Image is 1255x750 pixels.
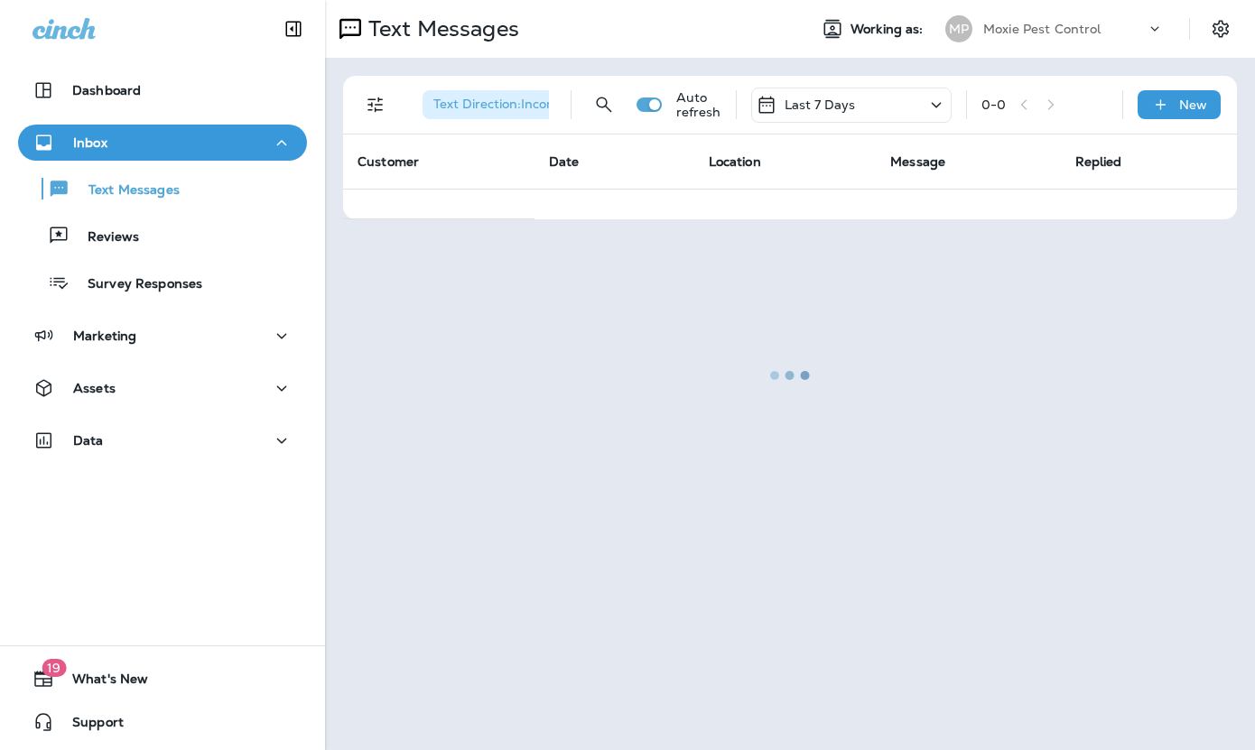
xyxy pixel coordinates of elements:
[18,704,307,740] button: Support
[73,433,104,448] p: Data
[70,276,202,293] p: Survey Responses
[73,381,116,395] p: Assets
[54,671,148,693] span: What's New
[18,318,307,354] button: Marketing
[42,659,66,677] span: 19
[18,422,307,458] button: Data
[268,11,319,47] button: Collapse Sidebar
[18,661,307,697] button: 19What's New
[18,170,307,208] button: Text Messages
[54,715,124,736] span: Support
[72,83,141,97] p: Dashboard
[18,72,307,108] button: Dashboard
[1179,97,1207,112] p: New
[70,229,139,246] p: Reviews
[73,135,107,150] p: Inbox
[18,217,307,255] button: Reviews
[18,370,307,406] button: Assets
[70,182,180,199] p: Text Messages
[73,329,136,343] p: Marketing
[18,264,307,301] button: Survey Responses
[18,125,307,161] button: Inbox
